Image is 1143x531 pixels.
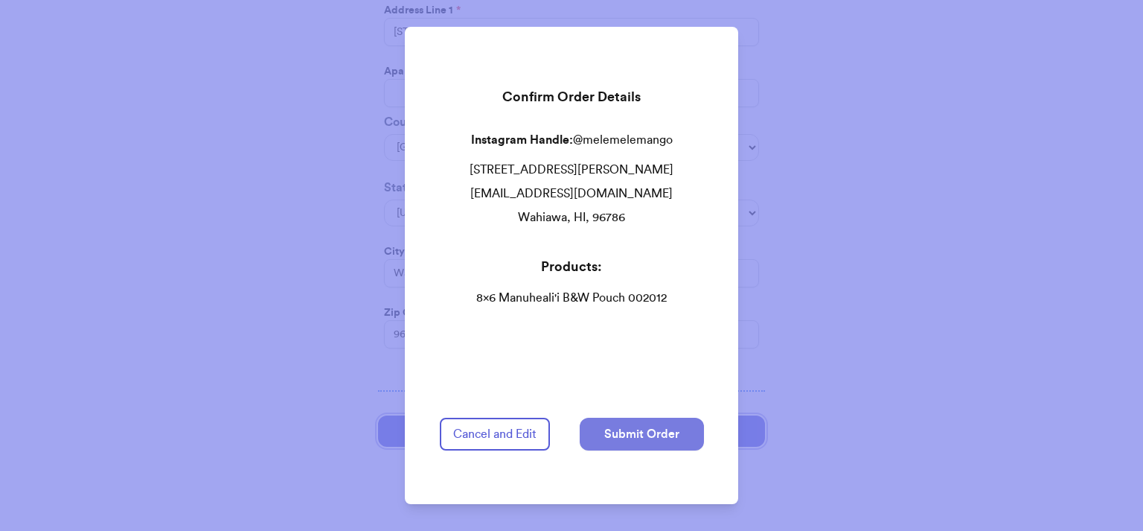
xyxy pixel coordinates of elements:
button: Cancel and Edit [440,418,550,451]
span: Instagram Handle: [471,134,573,146]
p: [STREET_ADDRESS][PERSON_NAME] [440,161,704,179]
p: Wahiawa, HI, 96786 [440,209,704,226]
span: @ melemelemango [573,134,673,146]
p: [EMAIL_ADDRESS][DOMAIN_NAME] [440,185,704,203]
button: Submit Order [580,418,704,451]
div: Confirm Order Details [440,74,704,119]
span: 8x6 Manuheali'i B&W Pouch 002012 [440,289,704,307]
div: Products: [440,256,704,277]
